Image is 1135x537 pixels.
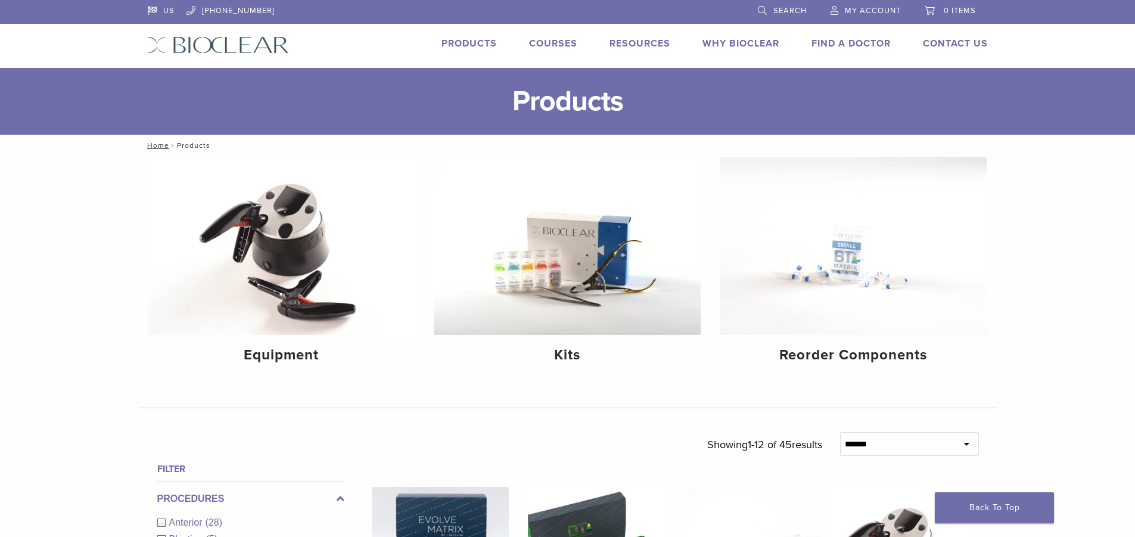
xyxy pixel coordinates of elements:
[157,492,344,506] label: Procedures
[443,344,691,366] h4: Kits
[529,38,577,49] a: Courses
[158,344,406,366] h4: Equipment
[702,38,779,49] a: Why Bioclear
[923,38,988,49] a: Contact Us
[157,462,344,476] h4: Filter
[729,344,977,366] h4: Reorder Components
[944,6,976,15] span: 0 items
[610,38,670,49] a: Resources
[811,38,891,49] a: Find A Doctor
[144,141,169,150] a: Home
[148,157,415,335] img: Equipment
[148,36,289,54] img: Bioclear
[935,492,1054,523] a: Back To Top
[773,6,807,15] span: Search
[748,438,792,451] span: 1-12 of 45
[139,135,997,156] nav: Products
[441,38,497,49] a: Products
[169,517,206,527] span: Anterior
[148,157,415,374] a: Equipment
[434,157,701,374] a: Kits
[720,157,987,374] a: Reorder Components
[845,6,901,15] span: My Account
[434,157,701,335] img: Kits
[206,517,222,527] span: (28)
[720,157,987,335] img: Reorder Components
[707,432,822,457] p: Showing results
[169,142,177,148] span: /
